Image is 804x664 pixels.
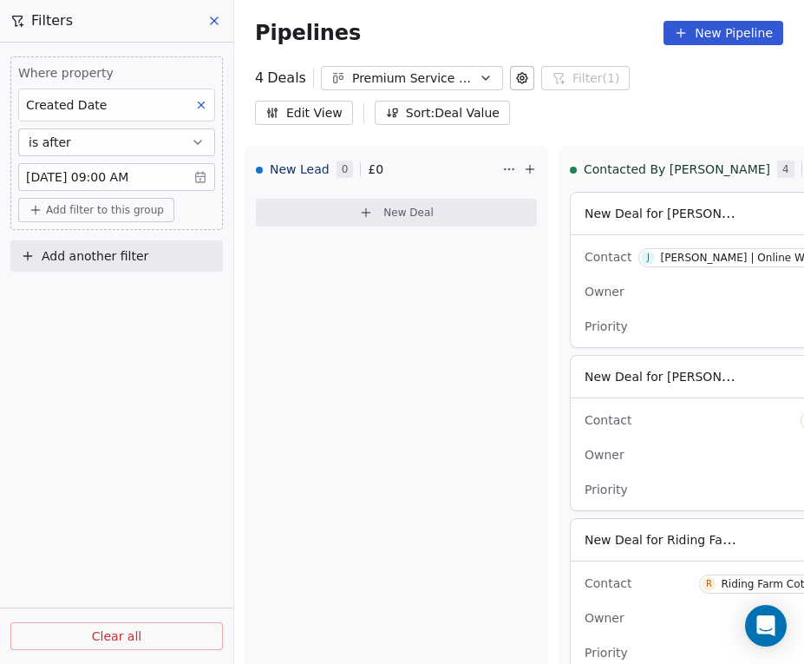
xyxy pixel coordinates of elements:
[31,10,73,31] span: Filters
[383,206,434,220] span: New Deal
[352,69,472,88] div: Premium Service Businesses
[663,21,783,45] button: New Pipeline
[255,68,306,89] div: 4
[647,251,650,265] div: J
[585,483,628,496] span: Priority
[256,199,537,227] button: New Deal
[26,168,128,186] span: [DATE] 09:00 AM
[42,247,148,266] span: Add another filter
[585,285,624,299] span: Owner
[92,628,141,646] span: Clear all
[585,368,768,385] span: New Deal for [PERSON_NAME]
[585,448,624,462] span: Owner
[337,161,354,178] span: 0
[585,611,624,625] span: Owner
[18,64,215,82] span: Where property
[777,161,794,178] span: 4
[368,161,383,178] span: £ 0
[18,128,215,156] button: is after
[375,101,510,125] button: Sort: Deal Value
[29,134,71,151] span: is after
[267,68,306,89] span: Deals
[270,161,330,178] span: New Lead
[585,250,631,264] span: Contact
[585,576,631,590] span: Contact
[745,605,787,647] div: Open Intercom Messenger
[585,646,628,660] span: Priority
[255,101,353,125] button: Edit View
[585,413,631,427] span: Contact
[584,161,770,178] span: Contacted By [PERSON_NAME]
[541,66,631,90] button: Filter(1)
[706,577,712,591] div: R
[585,319,628,333] span: Priority
[255,21,361,45] span: Pipelines
[256,147,499,192] div: New Lead0£0
[10,622,223,650] button: Clear all
[46,203,164,217] span: Add filter to this group
[26,98,107,112] span: Created Date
